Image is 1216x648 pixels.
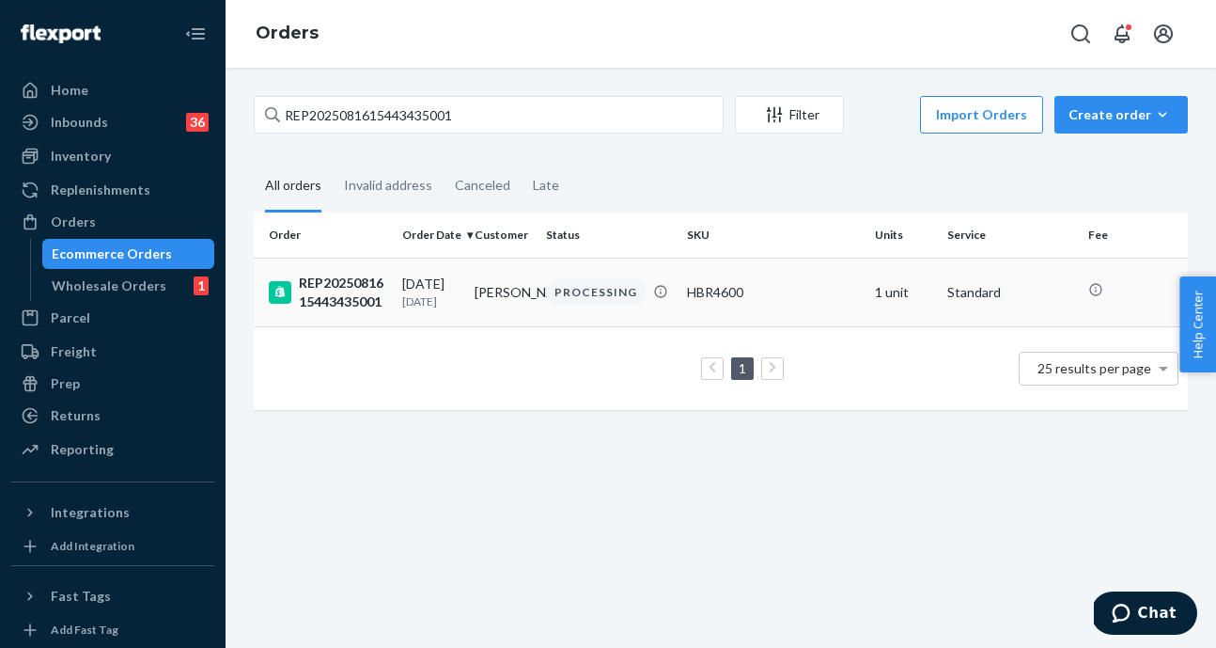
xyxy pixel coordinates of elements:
[52,245,172,263] div: Ecommerce Orders
[1062,15,1099,53] button: Open Search Box
[475,227,532,243] div: Customer
[51,181,150,199] div: Replenishments
[42,239,215,269] a: Ecommerce Orders
[11,619,214,641] a: Add Fast Tag
[1037,360,1151,376] span: 25 results per page
[11,175,214,205] a: Replenishments
[265,161,321,213] div: All orders
[455,161,510,210] div: Canceled
[51,622,118,638] div: Add Fast Tag
[11,207,214,237] a: Orders
[1054,96,1188,134] button: Create order
[11,107,214,137] a: Inbounds36
[11,401,214,431] a: Returns
[947,283,1073,302] p: Standard
[1081,213,1193,258] th: Fee
[11,303,214,333] a: Parcel
[21,24,101,43] img: Flexport logo
[51,147,111,166] div: Inventory
[177,15,214,53] button: Close Navigation
[254,213,395,258] th: Order
[11,435,214,465] a: Reporting
[1068,105,1174,124] div: Create order
[269,274,387,311] div: REP2025081615443435001
[186,113,209,132] div: 36
[735,360,750,376] a: Page 1 is your current page
[867,213,940,258] th: Units
[736,105,843,124] div: Filter
[402,275,460,309] div: [DATE]
[11,337,214,367] a: Freight
[256,23,319,43] a: Orders
[1179,277,1216,372] button: Help Center
[687,283,860,302] div: HBR4600
[51,342,97,361] div: Freight
[940,213,1081,258] th: Service
[51,538,134,554] div: Add Integration
[538,213,679,258] th: Status
[533,161,559,210] div: Late
[395,213,467,258] th: Order Date
[679,213,867,258] th: SKU
[51,113,108,132] div: Inbounds
[11,75,214,105] a: Home
[920,96,1043,134] button: Import Orders
[735,96,844,134] button: Filter
[51,503,130,522] div: Integrations
[1094,592,1197,639] iframe: Opens a widget where you can chat to one of our agents
[254,96,724,134] input: Search orders
[52,277,166,295] div: Wholesale Orders
[546,279,646,305] div: PROCESSING
[467,258,539,326] td: [PERSON_NAME]
[11,535,214,558] a: Add Integration
[42,271,215,301] a: Wholesale Orders1
[1145,15,1182,53] button: Open account menu
[1103,15,1141,53] button: Open notifications
[51,374,80,393] div: Prep
[344,161,432,210] div: Invalid address
[51,213,96,231] div: Orders
[51,587,111,606] div: Fast Tags
[11,141,214,171] a: Inventory
[194,277,209,295] div: 1
[51,406,101,425] div: Returns
[11,581,214,611] button: Fast Tags
[51,81,88,100] div: Home
[241,7,334,61] ol: breadcrumbs
[11,369,214,399] a: Prep
[402,293,460,309] p: [DATE]
[51,440,114,459] div: Reporting
[51,308,90,327] div: Parcel
[867,258,940,326] td: 1 unit
[11,498,214,528] button: Integrations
